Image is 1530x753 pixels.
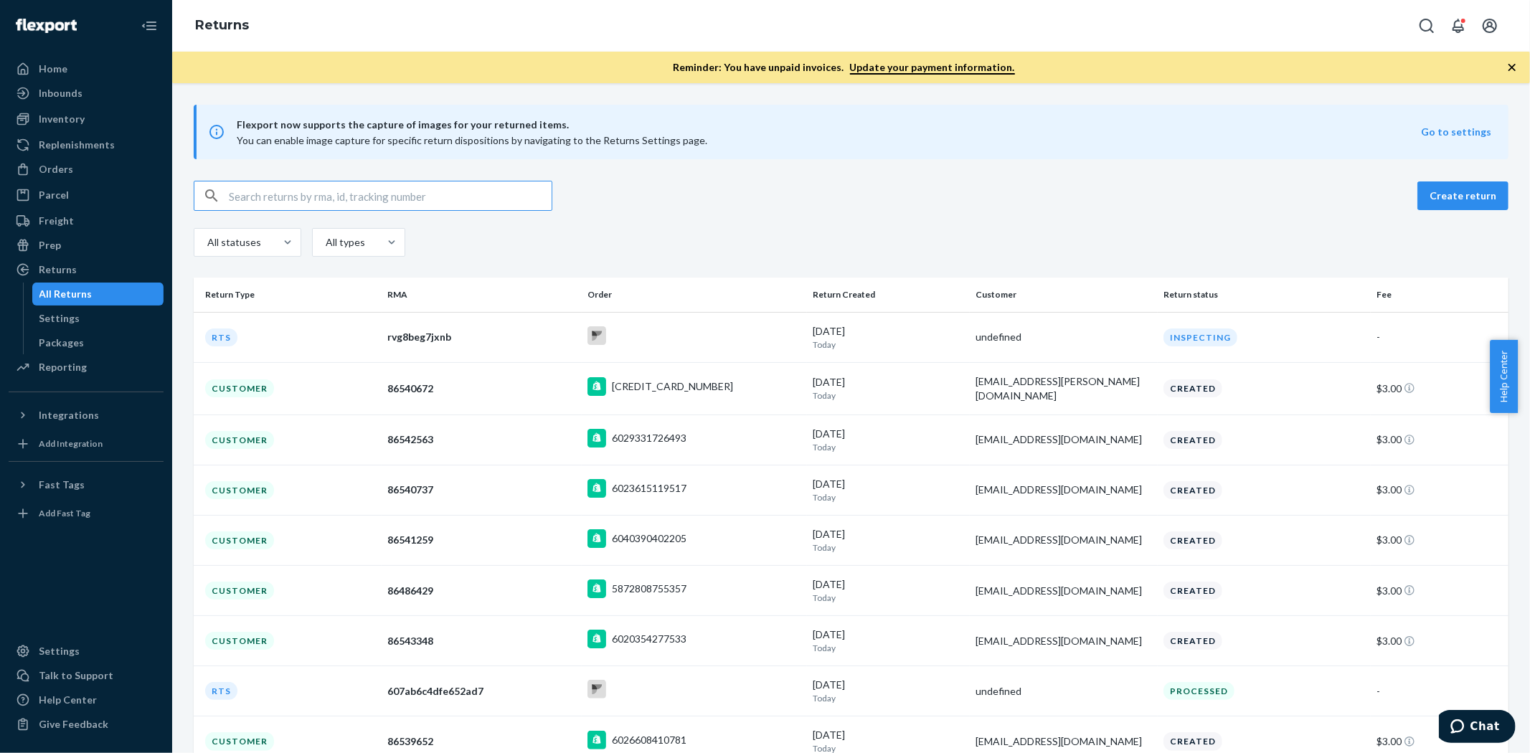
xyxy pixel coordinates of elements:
div: 6023615119517 [612,481,686,496]
a: Inventory [9,108,164,131]
iframe: Opens a widget where you can chat to one of our agents [1439,710,1516,746]
div: [DATE] [813,678,964,704]
div: [DATE] [813,477,964,503]
span: Flexport now supports the capture of images for your returned items. [237,116,1421,133]
th: RMA [382,278,582,312]
div: Customer [205,379,274,397]
button: Go to settings [1421,125,1491,139]
a: All Returns [32,283,164,306]
a: Reporting [9,356,164,379]
div: [EMAIL_ADDRESS][DOMAIN_NAME] [976,533,1152,547]
a: Settings [32,307,164,330]
button: Open account menu [1475,11,1504,40]
div: undefined [976,330,1152,344]
div: Help Center [39,693,97,707]
p: Today [813,491,964,503]
div: 86543348 [387,634,576,648]
a: Inbounds [9,82,164,105]
td: $3.00 [1371,362,1508,415]
a: Orders [9,158,164,181]
img: Flexport logo [16,19,77,33]
div: 86486429 [387,584,576,598]
a: Returns [195,17,249,33]
button: Open notifications [1444,11,1473,40]
p: Today [813,642,964,654]
button: Give Feedback [9,713,164,736]
td: $3.00 [1371,515,1508,565]
div: Processed [1163,682,1234,700]
button: Create return [1417,181,1508,210]
button: Close Navigation [135,11,164,40]
div: All types [326,235,363,250]
div: [EMAIL_ADDRESS][DOMAIN_NAME] [976,634,1152,648]
div: RTS [205,328,237,346]
a: Packages [32,331,164,354]
td: $3.00 [1371,616,1508,666]
div: All Returns [39,287,93,301]
div: - [1376,330,1497,344]
p: Today [813,389,964,402]
p: Today [813,338,964,351]
div: Replenishments [39,138,115,152]
div: Inbounds [39,86,82,100]
div: [EMAIL_ADDRESS][PERSON_NAME][DOMAIN_NAME] [976,374,1152,403]
p: Today [813,541,964,554]
div: rvg8beg7jxnb [387,330,576,344]
div: Freight [39,214,74,228]
div: [DATE] [813,627,964,654]
button: Help Center [1490,340,1518,413]
div: Customer [205,531,274,549]
ol: breadcrumbs [184,5,260,47]
div: Integrations [39,408,99,422]
a: Settings [9,640,164,663]
td: $3.00 [1371,415,1508,465]
p: Reminder: You have unpaid invoices. [674,60,1015,75]
div: Customer [205,632,274,650]
div: 607ab6c4dfe652ad7 [387,684,576,698]
div: Settings [39,311,80,326]
div: Created [1163,582,1222,600]
div: [EMAIL_ADDRESS][DOMAIN_NAME] [976,483,1152,497]
th: Return Created [807,278,970,312]
div: Add Fast Tag [39,507,90,519]
div: Created [1163,379,1222,397]
div: 5872808755357 [612,582,686,596]
div: Customer [205,582,274,600]
a: Returns [9,258,164,281]
div: Created [1163,732,1222,750]
div: Customer [205,732,274,750]
div: 6026608410781 [612,733,686,747]
div: Talk to Support [39,668,113,683]
div: 6029331726493 [612,431,686,445]
button: Integrations [9,404,164,427]
span: You can enable image capture for specific return dispositions by navigating to the Returns Settin... [237,134,707,146]
div: Fast Tags [39,478,85,492]
td: $3.00 [1371,566,1508,616]
th: Return status [1158,278,1371,312]
div: Inventory [39,112,85,126]
a: Prep [9,234,164,257]
th: Fee [1371,278,1508,312]
div: Created [1163,481,1222,499]
div: Created [1163,531,1222,549]
div: undefined [976,684,1152,698]
div: All statuses [207,235,259,250]
button: Fast Tags [9,473,164,496]
div: 86541259 [387,533,576,547]
div: Customer [205,431,274,449]
a: Update your payment information. [850,61,1015,75]
div: 86539652 [387,734,576,749]
a: Freight [9,209,164,232]
button: Open Search Box [1412,11,1441,40]
a: Help Center [9,688,164,711]
div: [DATE] [813,324,964,351]
div: Reporting [39,360,87,374]
div: Orders [39,162,73,176]
div: [DATE] [813,577,964,604]
div: Packages [39,336,85,350]
div: [EMAIL_ADDRESS][DOMAIN_NAME] [976,432,1152,447]
input: Search returns by rma, id, tracking number [229,181,552,210]
div: Inspecting [1163,328,1237,346]
div: Settings [39,644,80,658]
